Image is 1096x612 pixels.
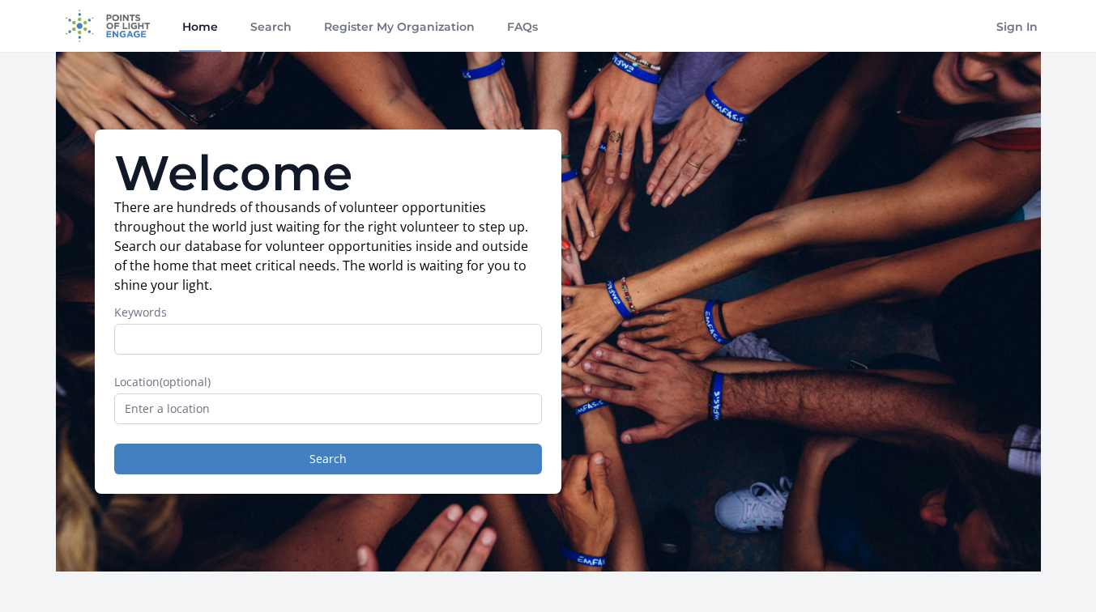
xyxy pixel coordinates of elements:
label: Location [114,374,542,390]
p: There are hundreds of thousands of volunteer opportunities throughout the world just waiting for ... [114,198,542,295]
h1: Welcome [114,149,542,198]
label: Keywords [114,304,542,321]
span: (optional) [160,374,211,389]
button: Search [114,444,542,474]
input: Enter a location [114,393,542,424]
